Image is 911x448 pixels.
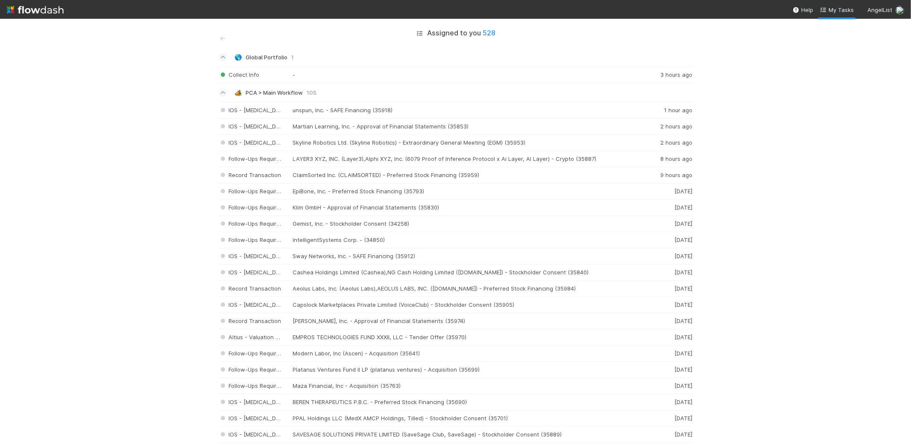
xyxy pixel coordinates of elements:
[293,253,642,260] div: Sway Networks, Inc. - SAFE Financing (35912)
[293,334,642,341] div: EMPROS TECHNOLOGIES FUND XXXII, LLC - Tender Offer (35970)
[219,366,284,373] span: Follow-Ups Required
[307,89,317,96] span: 105
[820,6,854,13] span: My Tasks
[642,366,693,373] div: [DATE]
[246,89,303,96] span: PCA > Main Workflow
[219,334,296,340] span: Altius - Valuation Update
[219,123,289,130] span: IOS - [MEDICAL_DATA]
[642,301,693,308] div: [DATE]
[7,3,64,17] img: logo-inverted-e16ddd16eac7371096b0.svg
[293,204,642,211] div: Klim GmbH - Approval of Financial Statements (35830)
[219,415,289,422] span: IOS - [MEDICAL_DATA]
[293,123,642,130] div: Martian Learning, Inc. - Approval of Financial Statements (35853)
[219,301,289,308] span: IOS - [MEDICAL_DATA]
[293,415,642,422] div: PPAL Holdings LLC (MedX AMCP Holdings, Tilled) - Stockholder Consent (35701)
[642,172,693,179] div: 9 hours ago
[234,90,242,96] span: 🏕️
[293,431,642,438] div: SAVESAGE SOLUTIONS PRIVATE LIMITED (SaveSage Club, SaveSage) - Stockholder Consent (35889)
[793,6,813,14] div: Help
[642,399,693,406] div: [DATE]
[293,399,642,406] div: BEREN THERAPEUTICS P.B.C. - Preferred Stock Financing (35690)
[234,54,242,61] span: 🌎
[642,123,693,130] div: 2 hours ago
[293,350,642,357] div: Modern Labor, Inc (Ascen) - Acquisition (35641)
[219,253,289,259] span: IOS - [MEDICAL_DATA]
[293,107,642,114] div: unspun, Inc. - SAFE Financing (35918)
[642,107,693,114] div: 1 hour ago
[293,301,642,308] div: Capslock Marketplaces Private Limited (VoiceClub) - Stockholder Consent (35905)
[642,236,693,244] div: [DATE]
[246,54,288,61] span: Global Portfolio
[428,29,496,38] h5: Assigned to you
[293,172,642,179] div: ClaimSorted Inc. (CLAIMSORTED) - Preferred Stock Financing (35959)
[642,317,693,325] div: [DATE]
[219,155,284,162] span: Follow-Ups Required
[219,107,289,113] span: IOS - [MEDICAL_DATA]
[219,188,284,195] span: Follow-Ups Required
[642,350,693,357] div: [DATE]
[642,204,693,211] div: [DATE]
[293,285,642,292] div: Aeolus Labs, Inc. (Aeolus Labs),AEOLUS LABS, INC. ([DOMAIN_NAME]) - Preferred Stock Financing (35...
[219,399,289,405] span: IOS - [MEDICAL_DATA]
[642,253,693,260] div: [DATE]
[293,71,642,79] div: -
[219,204,284,211] span: Follow-Ups Required
[293,236,642,244] div: IntelligentSystems Corp. - (34850)
[293,366,642,373] div: Platanus Ventures Fund II LP (platanus ventures) - Acquisition (35699)
[642,220,693,227] div: [DATE]
[219,236,284,243] span: Follow-Ups Required
[219,220,284,227] span: Follow-Ups Required
[293,139,642,146] div: Skyline Robotics Ltd. (Skyline Robotics) - Extraordinary General Meeting (EGM) (35953)
[291,54,294,61] span: 1
[293,220,642,227] div: Gemist, Inc. - Stockholder Consent (34258)
[293,317,642,325] div: [PERSON_NAME], Inc. - Approval of Financial Statements (35974)
[293,269,642,276] div: Cashea Holdings Limited (Cashea),NG Cash Holding Limited ([DOMAIN_NAME]) - Stockholder Consent (3...
[642,382,693,390] div: [DATE]
[219,285,281,292] span: Record Transaction
[896,6,904,15] img: avatar_5106bb14-94e9-4897-80de-6ae81081f36d.png
[642,285,693,292] div: [DATE]
[219,269,289,276] span: IOS - [MEDICAL_DATA]
[483,29,496,37] span: 528
[642,71,693,79] div: 3 hours ago
[219,71,260,78] span: Collect Info
[642,139,693,146] div: 2 hours ago
[293,155,642,163] div: LAYER3 XYZ, INC. (Layer3),Alphi XYZ, Inc. (6079 Proof of Inference Protocol x Ai Layer, AI Layer)...
[219,350,284,357] span: Follow-Ups Required
[642,188,693,195] div: [DATE]
[293,188,642,195] div: EpiBone, Inc. - Preferred Stock Financing (35793)
[642,431,693,438] div: [DATE]
[219,172,281,178] span: Record Transaction
[219,317,281,324] span: Record Transaction
[219,382,284,389] span: Follow-Ups Required
[219,139,289,146] span: IOS - [MEDICAL_DATA]
[219,431,289,438] span: IOS - [MEDICAL_DATA]
[867,6,892,13] span: AngelList
[642,334,693,341] div: [DATE]
[293,382,642,390] div: Maza Financial, Inc - Acquisition (35763)
[642,269,693,276] div: [DATE]
[642,155,693,163] div: 8 hours ago
[820,6,854,14] a: My Tasks
[642,415,693,422] div: [DATE]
